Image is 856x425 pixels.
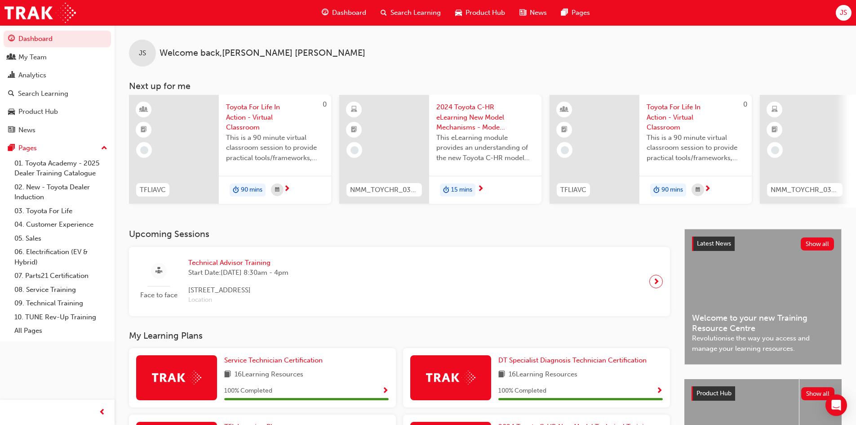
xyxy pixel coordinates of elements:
a: NMM_TOYCHR_032024_MODULE_12024 Toyota C-HR eLearning New Model Mechanisms - Model Outline (Module... [339,95,541,204]
span: 15 mins [451,185,472,195]
span: search-icon [8,90,14,98]
span: next-icon [284,185,290,193]
div: Pages [18,143,37,153]
span: guage-icon [8,35,15,43]
a: Product HubShow all [692,386,834,401]
span: 100 % Completed [224,386,272,396]
span: booktick-icon [561,124,568,136]
span: car-icon [455,7,462,18]
button: Show all [801,237,834,251]
span: JS [139,48,146,58]
span: learningResourceType_INSTRUCTOR_LED-icon [141,104,147,116]
a: guage-iconDashboard [315,4,373,22]
span: booktick-icon [772,124,778,136]
span: learningResourceType_ELEARNING-icon [772,104,778,116]
div: News [18,125,35,135]
img: Trak [4,3,76,23]
span: 0 [743,100,747,108]
span: sessionType_FACE_TO_FACE-icon [155,265,162,277]
span: car-icon [8,108,15,116]
h3: Next up for me [115,81,856,91]
a: Product Hub [4,103,111,120]
span: learningRecordVerb_NONE-icon [140,146,148,154]
button: JS [836,5,852,21]
span: book-icon [498,369,505,380]
span: Show Progress [382,387,389,395]
span: Technical Advisor Training [188,258,288,268]
span: learningResourceType_ELEARNING-icon [351,104,357,116]
span: up-icon [101,143,107,154]
span: learningRecordVerb_NONE-icon [561,146,569,154]
span: NMM_TOYCHR_032024_MODULE_2 [771,185,839,195]
a: Latest NewsShow all [692,237,834,251]
span: chart-icon [8,72,15,80]
span: calendar-icon [696,184,700,196]
a: Dashboard [4,31,111,47]
span: guage-icon [322,7,328,18]
a: 07. Parts21 Certification [11,269,111,283]
span: This is a 90 minute virtual classroom session to provide practical tools/frameworks, behaviours a... [226,133,324,163]
a: 0TFLIAVCToyota For Life In Action - Virtual ClassroomThis is a 90 minute virtual classroom sessio... [550,95,752,204]
span: 16 Learning Resources [235,369,303,380]
span: prev-icon [99,407,106,418]
a: 06. Electrification (EV & Hybrid) [11,245,111,269]
a: My Team [4,49,111,66]
a: 09. Technical Training [11,296,111,310]
span: news-icon [8,126,15,134]
a: pages-iconPages [554,4,597,22]
span: people-icon [8,54,15,62]
span: calendar-icon [275,184,279,196]
h3: Upcoming Sessions [129,229,670,239]
a: 08. Service Training [11,283,111,297]
span: search-icon [381,7,387,18]
a: 0TFLIAVCToyota For Life In Action - Virtual ClassroomThis is a 90 minute virtual classroom sessio... [129,95,331,204]
span: JS [840,8,847,18]
span: next-icon [704,185,711,193]
button: DashboardMy TeamAnalyticsSearch LearningProduct HubNews [4,29,111,140]
div: Product Hub [18,107,58,117]
span: 16 Learning Resources [509,369,577,380]
a: news-iconNews [512,4,554,22]
span: 100 % Completed [498,386,546,396]
span: Latest News [697,240,731,247]
span: DT Specialist Diagnosis Technician Certification [498,356,647,364]
span: booktick-icon [351,124,357,136]
span: Product Hub [466,8,505,18]
span: Location [188,295,288,305]
a: 05. Sales [11,232,111,246]
span: This eLearning module provides an understanding of the new Toyota C-HR model line-up and their Ka... [436,133,534,163]
span: learningRecordVerb_NONE-icon [771,146,779,154]
a: DT Specialist Diagnosis Technician Certification [498,355,650,366]
button: Pages [4,140,111,157]
a: Analytics [4,67,111,84]
span: Service Technician Certification [224,356,323,364]
span: book-icon [224,369,231,380]
span: duration-icon [443,184,449,196]
span: duration-icon [653,184,660,196]
a: car-iconProduct Hub [448,4,512,22]
a: 02. New - Toyota Dealer Induction [11,180,111,204]
span: News [530,8,547,18]
a: 03. Toyota For Life [11,204,111,218]
a: News [4,122,111,139]
div: Analytics [18,70,46,81]
span: Toyota For Life In Action - Virtual Classroom [647,102,745,133]
img: Trak [152,371,201,385]
div: Open Intercom Messenger [825,394,847,416]
a: Service Technician Certification [224,355,326,366]
div: My Team [18,52,47,63]
span: next-icon [653,275,660,288]
span: TFLIAVC [140,185,166,195]
span: Welcome back , [PERSON_NAME] [PERSON_NAME] [160,48,365,58]
button: Show Progress [382,385,389,397]
div: Search Learning [18,89,68,99]
span: Face to face [136,290,181,300]
span: Start Date: [DATE] 8:30am - 4pm [188,268,288,278]
span: Product Hub [696,389,732,397]
span: 0 [323,100,327,108]
span: Revolutionise the way you access and manage your learning resources. [692,333,834,353]
a: 10. TUNE Rev-Up Training [11,310,111,324]
span: next-icon [477,185,484,193]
